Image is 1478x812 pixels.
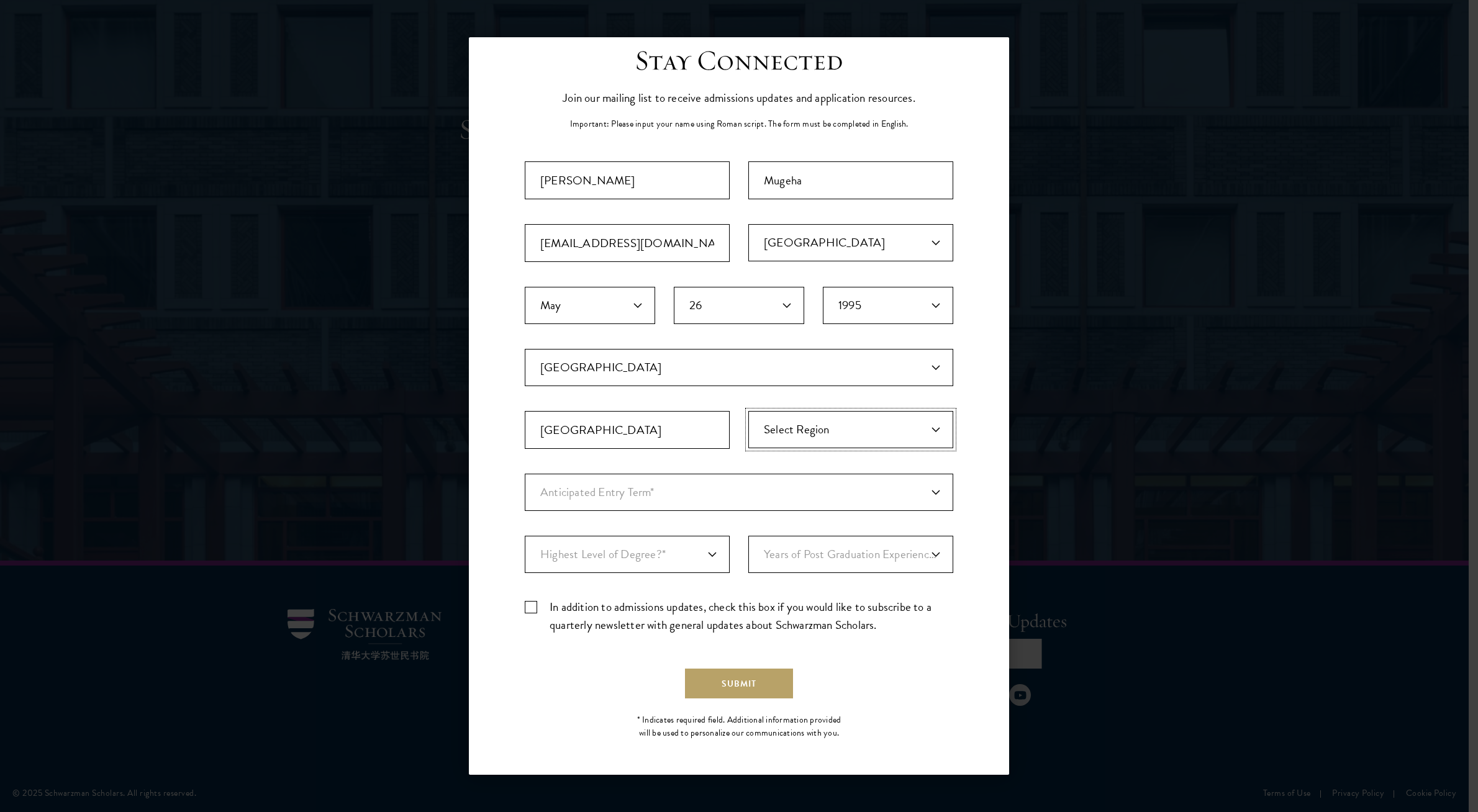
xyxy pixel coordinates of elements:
div: Last Name (Family Name)* [748,161,953,199]
button: Submit [685,669,793,698]
div: * Indicates required field. Additional information provided will be used to personalize our commu... [632,713,846,739]
p: Join our mailing list to receive admissions updates and application resources. [563,88,915,108]
select: Month [525,287,655,324]
select: Day [674,287,804,324]
input: Last Name* [748,161,953,199]
div: Anticipated Entry Term* [525,474,953,511]
div: Birthdate* [525,287,953,349]
input: City [525,411,730,449]
div: Years of Post Graduation Experience?* [748,536,953,573]
select: Year [823,287,953,324]
div: Highest Level of Degree?* [525,536,730,573]
h3: Stay Connected [635,43,843,78]
input: Email Address* [525,224,730,262]
p: Important: Please input your name using Roman script. The form must be completed in English. [570,117,909,130]
div: Check this box to receive a quarterly newsletter with general updates about Schwarzman Scholars. [525,598,953,634]
input: First Name* [525,161,730,199]
label: In addition to admissions updates, check this box if you would like to subscribe to a quarterly n... [525,598,953,634]
div: Primary Citizenship* [748,224,953,262]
